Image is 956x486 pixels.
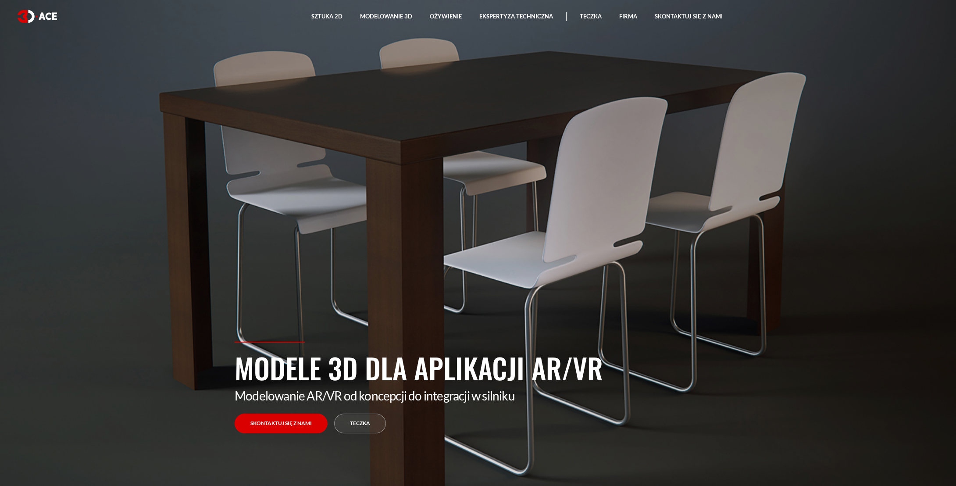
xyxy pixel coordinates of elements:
[235,347,603,388] font: Modele 3D dla aplikacji AR/VR
[311,13,342,20] font: Sztuka 2D
[235,414,328,433] a: Skontaktuj się z nami
[430,13,462,20] font: Ożywienie
[655,13,723,20] font: Skontaktuj się z nami
[350,420,370,426] font: Teczka
[334,414,386,433] a: Teczka
[18,10,57,23] img: logo białe
[479,13,553,20] font: Ekspertyza techniczna
[619,13,637,20] font: Firma
[235,388,515,403] font: Modelowanie AR/VR od koncepcji do integracji w silniku
[360,13,412,20] font: Modelowanie 3D
[580,13,602,20] font: Teczka
[250,420,312,426] font: Skontaktuj się z nami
